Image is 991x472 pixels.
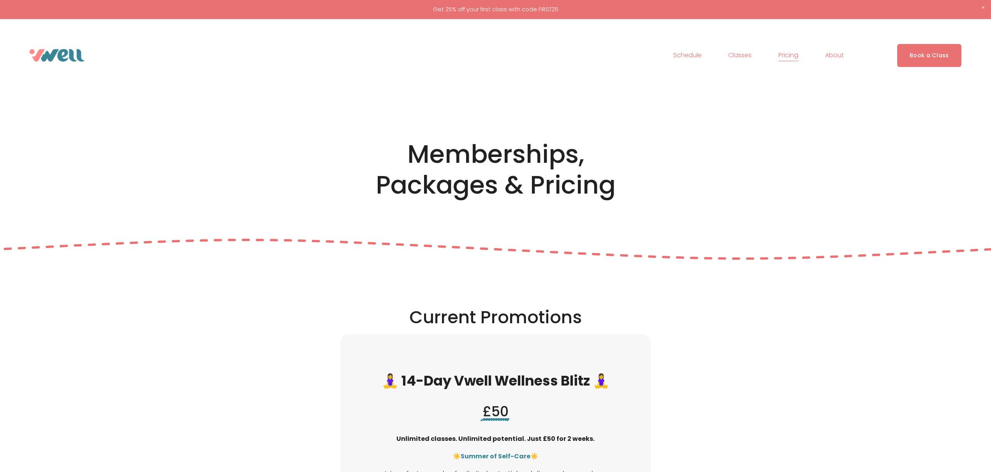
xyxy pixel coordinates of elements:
h1: Memberships, Packages & Pricing [360,139,631,201]
strong: 🧘‍♀️ 14-Day Vwell Wellness Blitz 🧘‍♀️ [382,371,610,390]
h2: Current Promotions [262,306,729,329]
p: ☀️ ☀️ [378,451,613,462]
strong: Unlimited classes. Unlimited potential. Just £50 for 2 weeks. [396,434,595,443]
a: folder dropdown [825,49,844,62]
a: folder dropdown [728,49,752,62]
span: £50 [483,402,509,421]
img: VWell [30,49,85,62]
span: About [825,50,844,61]
span: Classes [728,50,752,61]
strong: Summer of Self-Care [461,452,530,461]
a: Pricing [778,49,798,62]
a: Schedule [673,49,702,62]
a: Book a Class [897,44,961,67]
